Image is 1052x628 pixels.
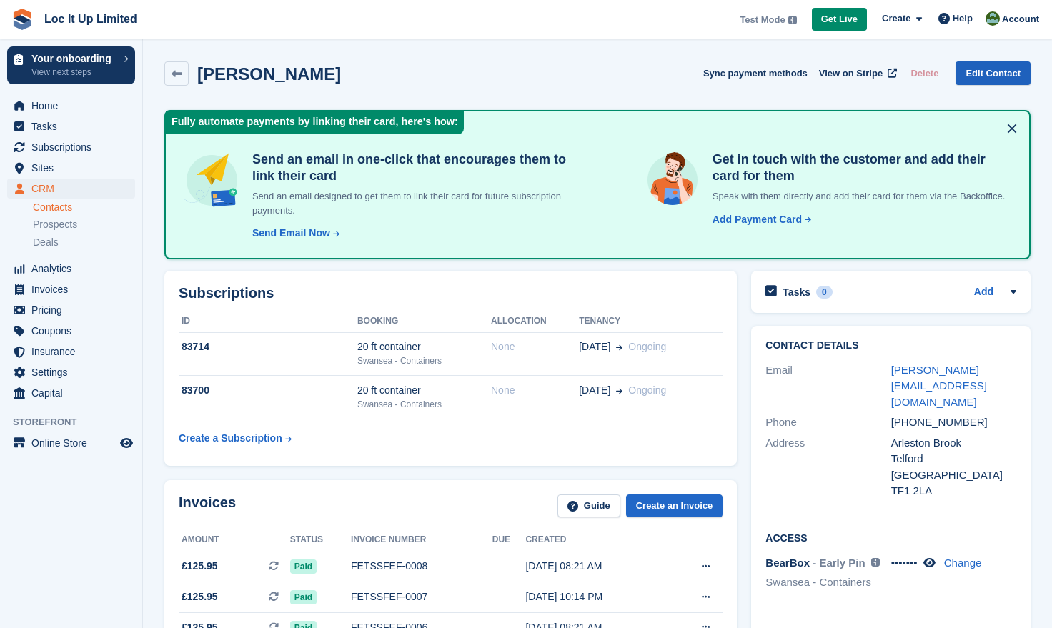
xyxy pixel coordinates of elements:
span: Create [882,11,910,26]
div: 83714 [179,339,357,354]
div: Swansea - Containers [357,398,491,411]
div: 83700 [179,383,357,398]
span: Subscriptions [31,137,117,157]
div: Arleston Brook [891,435,1016,452]
a: menu [7,259,135,279]
img: get-in-touch-e3e95b6451f4e49772a6039d3abdde126589d6f45a760754adfa51be33bf0f70.svg [644,151,701,209]
a: Loc It Up Limited [39,7,143,31]
th: Status [290,529,351,552]
th: Tenancy [579,310,717,333]
a: menu [7,321,135,341]
span: View on Stripe [819,66,883,81]
div: [DATE] 10:14 PM [525,589,668,604]
div: [GEOGRAPHIC_DATA] [891,467,1016,484]
span: Capital [31,383,117,403]
h2: Tasks [783,286,810,299]
span: Help [953,11,973,26]
th: Invoice number [351,529,492,552]
a: Create an Invoice [626,494,723,518]
div: FETSSFEF-0007 [351,589,492,604]
a: menu [7,300,135,320]
span: Ongoing [628,341,666,352]
span: Ongoing [628,384,666,396]
div: Telford [891,451,1016,467]
span: Account [1002,12,1039,26]
div: Swansea - Containers [357,354,491,367]
h2: Subscriptions [179,285,723,301]
a: Add [974,284,993,301]
span: [DATE] [579,383,610,398]
img: stora-icon-8386f47178a22dfd0bd8f6a31ec36ba5ce8667c1dd55bd0f319d3a0aa187defe.svg [11,9,33,30]
th: Created [525,529,668,552]
th: ID [179,310,357,333]
a: menu [7,383,135,403]
p: Your onboarding [31,54,116,64]
span: Paid [290,559,317,574]
a: menu [7,116,135,136]
span: [DATE] [579,339,610,354]
th: Booking [357,310,491,333]
th: Amount [179,529,290,552]
span: Deals [33,236,59,249]
span: Invoices [31,279,117,299]
a: Change [944,557,982,569]
h2: [PERSON_NAME] [197,64,341,84]
h2: Contact Details [765,340,1016,352]
a: Create a Subscription [179,425,292,452]
h2: Access [765,530,1016,544]
img: icon-info-grey-7440780725fd019a000dd9b08b2336e03edf1995a4989e88bcd33f0948082b44.svg [788,16,797,24]
h4: Send an email in one-click that encourages them to link their card [247,151,587,184]
span: £125.95 [182,559,218,574]
a: menu [7,158,135,178]
span: CRM [31,179,117,199]
span: Tasks [31,116,117,136]
p: View next steps [31,66,116,79]
img: send-email-b5881ef4c8f827a638e46e229e590028c7e36e3a6c99d2365469aff88783de13.svg [183,151,241,209]
a: menu [7,137,135,157]
span: BearBox [765,557,810,569]
div: TF1 2LA [891,483,1016,499]
a: Get Live [812,8,867,31]
button: Sync payment methods [703,61,808,85]
span: Analytics [31,259,117,279]
h2: Invoices [179,494,236,518]
span: - Early Pin [813,557,865,569]
a: menu [7,362,135,382]
a: Preview store [118,434,135,452]
div: Email [765,362,890,411]
a: Add Payment Card [707,212,813,227]
span: Home [31,96,117,116]
span: Test Mode [740,13,785,27]
div: [DATE] 08:21 AM [525,559,668,574]
span: Coupons [31,321,117,341]
div: 0 [816,286,833,299]
a: Edit Contact [956,61,1031,85]
a: Contacts [33,201,135,214]
div: [PHONE_NUMBER] [891,414,1016,431]
span: Sites [31,158,117,178]
a: menu [7,96,135,116]
li: Swansea - Containers [765,574,890,591]
span: Settings [31,362,117,382]
th: Due [492,529,526,552]
img: Ryan Hopkins - MD [986,11,1000,26]
div: Phone [765,414,890,431]
span: £125.95 [182,589,218,604]
div: Fully automate payments by linking their card, here's how: [166,111,464,134]
span: Storefront [13,415,142,429]
th: Allocation [491,310,579,333]
div: None [491,339,579,354]
span: Online Store [31,433,117,453]
span: Paid [290,590,317,604]
span: Get Live [821,12,858,26]
div: Address [765,435,890,499]
h4: Get in touch with the customer and add their card for them [707,151,1012,184]
p: Send an email designed to get them to link their card for future subscription payments. [247,189,587,217]
div: Create a Subscription [179,431,282,446]
img: icon-info-grey-7440780725fd019a000dd9b08b2336e03edf1995a4989e88bcd33f0948082b44.svg [871,558,880,567]
div: Add Payment Card [713,212,802,227]
button: Delete [905,61,944,85]
div: Send Email Now [252,226,330,241]
div: None [491,383,579,398]
a: Guide [557,494,620,518]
